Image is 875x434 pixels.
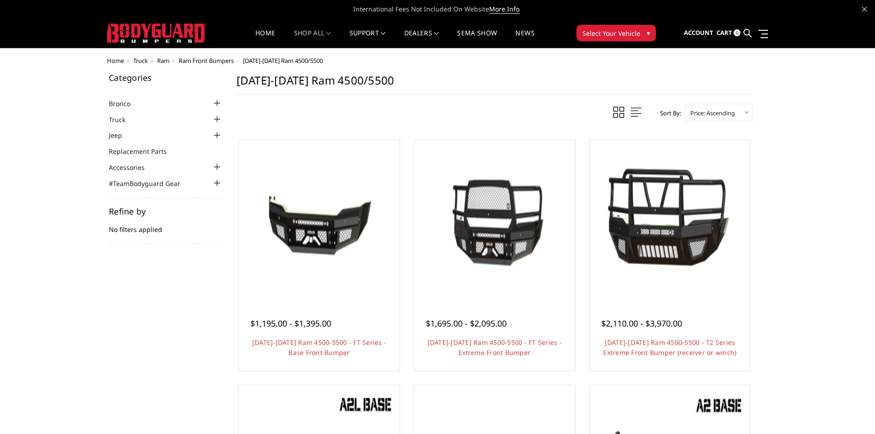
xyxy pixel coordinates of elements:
img: 2019-2025 Ram 4500-5500 - FT Series - Base Front Bumper [241,142,397,299]
span: ▾ [647,28,650,38]
a: Account [684,21,713,45]
a: Support [350,30,386,48]
a: News [515,30,534,48]
a: #TeamBodyguard Gear [109,179,192,188]
a: Jeep [109,130,134,140]
h5: Refine by [109,207,223,215]
a: Truck [133,56,148,65]
img: BODYGUARD BUMPERS [107,23,206,43]
span: 0 [734,29,740,36]
img: 2019-2025 Ram 4500-5500 - T2 Series Extreme Front Bumper (receiver or winch) [592,142,748,299]
span: $1,695.00 - $2,095.00 [426,318,507,329]
a: 2019-2026 Ram 4500-5500 - FT Series - Extreme Front Bumper 2019-2026 Ram 4500-5500 - FT Series - ... [417,142,573,299]
a: [DATE]-[DATE] Ram 4500-5500 - T2 Series Extreme Front Bumper (receiver or winch) [603,338,736,357]
a: Replacement Parts [109,147,178,156]
label: Sort By: [655,106,681,120]
a: More Info [489,5,519,14]
a: Bronco [109,99,142,108]
div: No filters applied [109,207,223,244]
a: [DATE]-[DATE] Ram 4500-5500 - FT Series - Base Front Bumper [252,338,386,357]
span: $2,110.00 - $3,970.00 [601,318,682,329]
a: Ram [157,56,169,65]
span: Select Your Vehicle [582,28,640,38]
span: $1,195.00 - $1,395.00 [250,318,331,329]
a: [DATE]-[DATE] Ram 4500-5500 - FT Series - Extreme Front Bumper [428,338,562,357]
a: Cart 0 [717,21,740,45]
span: Account [684,28,713,37]
img: 2019-2026 Ram 4500-5500 - FT Series - Extreme Front Bumper [417,142,573,299]
a: SEMA Show [457,30,497,48]
h1: [DATE]-[DATE] Ram 4500/5500 [237,73,753,95]
a: shop all [294,30,331,48]
h5: Categories [109,73,223,82]
span: [DATE]-[DATE] Ram 4500/5500 [243,56,323,65]
a: Accessories [109,163,156,172]
a: 2019-2025 Ram 4500-5500 - T2 Series Extreme Front Bumper (receiver or winch) 2019-2025 Ram 4500-5... [592,142,748,299]
a: Ram Front Bumpers [179,56,234,65]
button: Select Your Vehicle [576,25,656,41]
a: Dealers [404,30,439,48]
a: Truck [109,115,137,124]
a: Home [107,56,124,65]
a: Home [255,30,275,48]
span: Cart [717,28,732,37]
